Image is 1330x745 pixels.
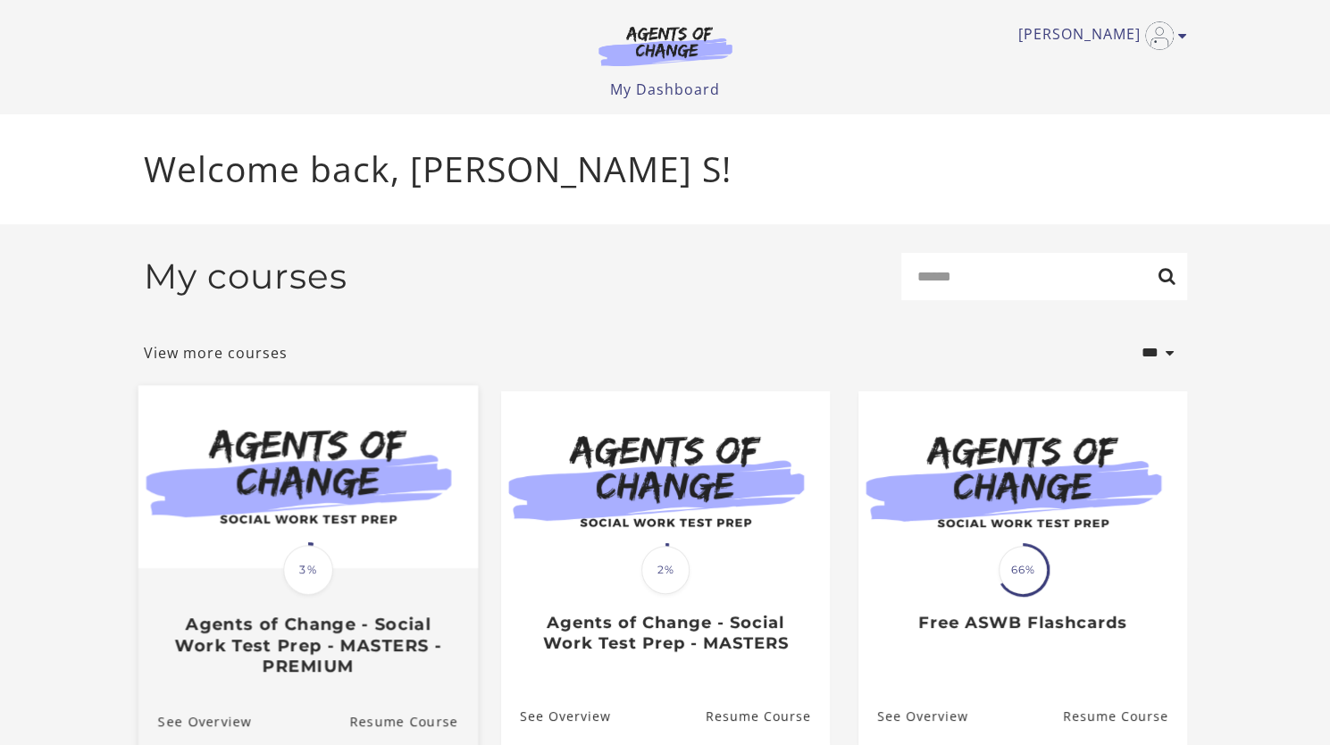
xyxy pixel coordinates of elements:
a: Free ASWB Flashcards: Resume Course [1062,687,1186,745]
a: View more courses [144,342,288,364]
h2: My courses [144,255,347,297]
a: Toggle menu [1018,21,1178,50]
p: Welcome back, [PERSON_NAME] S! [144,143,1187,196]
span: 2% [641,546,690,594]
h3: Agents of Change - Social Work Test Prep - MASTERS - PREMIUM [157,614,457,676]
span: 3% [283,545,333,595]
h3: Free ASWB Flashcards [877,613,1167,633]
a: Free ASWB Flashcards: See Overview [858,687,968,745]
h3: Agents of Change - Social Work Test Prep - MASTERS [520,613,810,653]
img: Agents of Change Logo [580,25,751,66]
span: 66% [999,546,1047,594]
a: My Dashboard [610,80,720,99]
a: Agents of Change - Social Work Test Prep - MASTERS: See Overview [501,687,611,745]
a: Agents of Change - Social Work Test Prep - MASTERS: Resume Course [705,687,829,745]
